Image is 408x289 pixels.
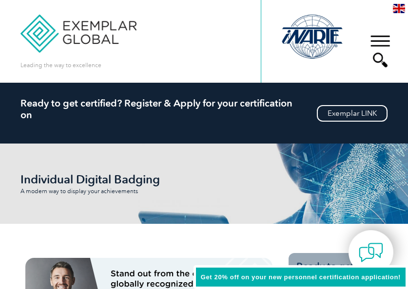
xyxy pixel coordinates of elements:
[317,105,388,122] a: Exemplar LINK
[201,273,401,281] span: Get 20% off on your new personnel certification application!
[20,188,157,195] p: A modern way to display your achievements
[296,260,380,285] h3: Ready to get certified?
[359,240,383,265] img: contact-chat.png
[20,60,101,71] p: Leading the way to excellence
[20,173,167,186] h2: Individual Digital Badging
[393,4,405,13] img: en
[20,97,388,121] h2: Ready to get certified? Register & Apply for your certification on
